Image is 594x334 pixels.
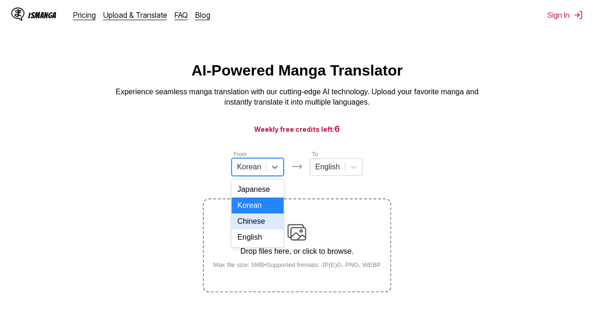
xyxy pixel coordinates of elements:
img: Sign out [573,10,583,20]
p: Drop files here, or click to browse. [206,247,388,256]
div: English [231,229,284,245]
h3: Weekly free credits left: [23,123,571,135]
img: Languages icon [291,161,302,172]
a: Blog [195,10,210,20]
div: Chinese [231,213,284,229]
a: IsManga LogoIsManga [11,8,73,23]
a: Upload & Translate [103,10,167,20]
small: Max file size: 5MB • Supported formats: JP(E)G, PNG, WEBP [206,261,388,268]
div: IsManga [28,11,56,20]
label: From [233,151,247,158]
img: IsManga Logo [11,8,24,21]
span: 6 [334,124,340,134]
h1: AI-Powered Manga Translator [192,62,403,79]
button: Sign In [548,10,583,20]
a: Pricing [73,10,96,20]
div: Japanese [231,182,284,197]
div: Korean [231,197,284,213]
p: Experience seamless manga translation with our cutting-edge AI technology. Upload your favorite m... [109,87,485,108]
a: FAQ [175,10,188,20]
label: To [312,151,318,158]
